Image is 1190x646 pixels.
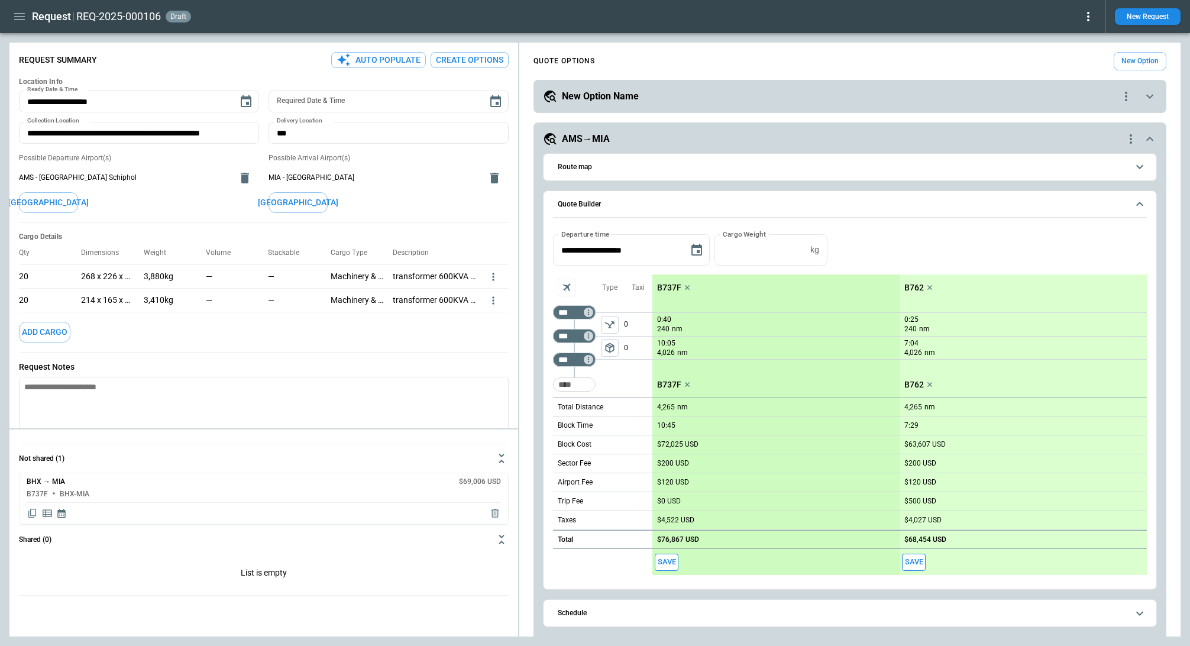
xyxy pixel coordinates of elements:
button: Shared (0) [19,525,509,554]
h5: New Option Name [562,90,639,103]
button: more [487,295,499,306]
p: nm [677,348,688,358]
p: Sector Fee [558,458,591,469]
h6: Shared (0) [19,536,51,544]
button: more [487,271,499,283]
label: Collection Location [27,117,79,125]
p: Trip Fee [558,496,583,506]
span: Save this aircraft quote and copy details to clipboard [902,554,926,571]
p: — [268,295,274,305]
h6: Location Info [19,77,509,86]
p: 4,026 [904,348,922,358]
p: $120 USD [904,478,936,487]
h6: Schedule [558,609,587,617]
p: $120 USD [657,478,689,487]
div: transformer 600KVA 0.48-1.4-4.8KV STEP UP VSD [393,264,487,288]
button: Schedule [553,600,1147,626]
h6: BHX-MIA [60,490,89,498]
p: $200 USD [657,459,689,468]
button: Auto Populate [331,52,426,68]
p: nm [672,324,683,334]
button: Choose date [484,90,507,114]
p: 7:29 [904,421,919,430]
h6: Route map [558,163,592,171]
div: Machinery & Industrial Equipment [331,264,393,288]
p: 240 [904,324,917,334]
p: B737F [657,380,681,390]
p: nm [919,324,930,334]
p: kg [810,245,819,255]
p: 240 [657,324,670,334]
button: Add Cargo [19,322,70,343]
p: List is empty [19,554,509,595]
div: 268 x 226 x 180.5cm [81,264,143,288]
p: — [206,272,212,282]
p: Machinery & Industrial Equipment [331,272,383,282]
p: B762 [904,283,924,293]
button: delete [233,166,257,190]
h6: Cargo Details [19,232,509,241]
p: Request Summary [19,55,97,65]
button: AMS→MIAquote-option-actions [543,132,1157,146]
p: $68,454 USD [904,535,946,544]
p: $72,025 USD [657,440,699,449]
h6: BHX → MIA [27,478,65,486]
button: New Request [1115,8,1181,25]
p: Possible Departure Airport(s) [19,153,259,163]
div: Too short [553,305,596,319]
h5: AMS→MIA [562,133,610,146]
button: Save [902,554,926,571]
p: — [206,295,212,305]
p: B737F [657,283,681,293]
div: Not shared (1) [19,554,509,595]
label: Ready Date & Time [27,85,77,94]
label: Cargo Weight [723,229,766,239]
p: Stackable [268,248,309,257]
label: Delivery Location [277,117,322,125]
span: Copy quote content [27,508,38,519]
p: 0:40 [657,315,671,324]
p: 4,265 [657,403,675,412]
p: nm [924,348,935,358]
button: Save [655,554,678,571]
p: $4,027 USD [904,516,942,525]
p: Volume [206,248,240,257]
p: $4,522 USD [657,516,694,525]
span: Display quote schedule [56,508,67,519]
p: 4,026 [657,348,675,358]
label: Departure time [561,229,610,239]
span: draft [168,12,189,21]
button: [GEOGRAPHIC_DATA] [269,192,328,213]
p: nm [924,402,935,412]
button: Not shared (1) [19,444,509,473]
button: [GEOGRAPHIC_DATA] [19,192,78,213]
p: 7:04 [904,339,919,348]
div: scrollable content [652,274,1147,575]
h4: QUOTE OPTIONS [533,59,595,64]
p: Description [393,248,438,257]
p: Total Distance [558,402,603,412]
button: Route map [553,154,1147,180]
p: Possible Arrival Airport(s) [269,153,509,163]
span: MIA - [GEOGRAPHIC_DATA] [269,173,480,183]
button: Choose date, selected date is Sep 10, 2025 [234,90,258,114]
p: $76,867 USD [657,535,699,544]
p: Taxes [558,515,576,525]
div: Too short [553,377,596,392]
span: Save this aircraft quote and copy details to clipboard [655,554,678,571]
p: nm [677,402,688,412]
div: Too short [553,329,596,343]
p: Taxi [632,283,645,293]
span: Type of sector [601,339,619,357]
p: Block Cost [558,440,591,450]
p: $0 USD [657,497,681,506]
div: transformer 600KVA 34.50-.480KV 12 PULSE REV01 [393,288,487,312]
p: 4,265 [904,403,922,412]
p: Qty [19,248,39,257]
h6: Quote Builder [558,201,601,208]
p: Dimensions [81,248,128,257]
button: New Option Namequote-option-actions [543,89,1157,104]
p: 0 [624,313,652,336]
h6: Not shared (1) [19,455,64,463]
h2: REQ-2025-000106 [76,9,161,24]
